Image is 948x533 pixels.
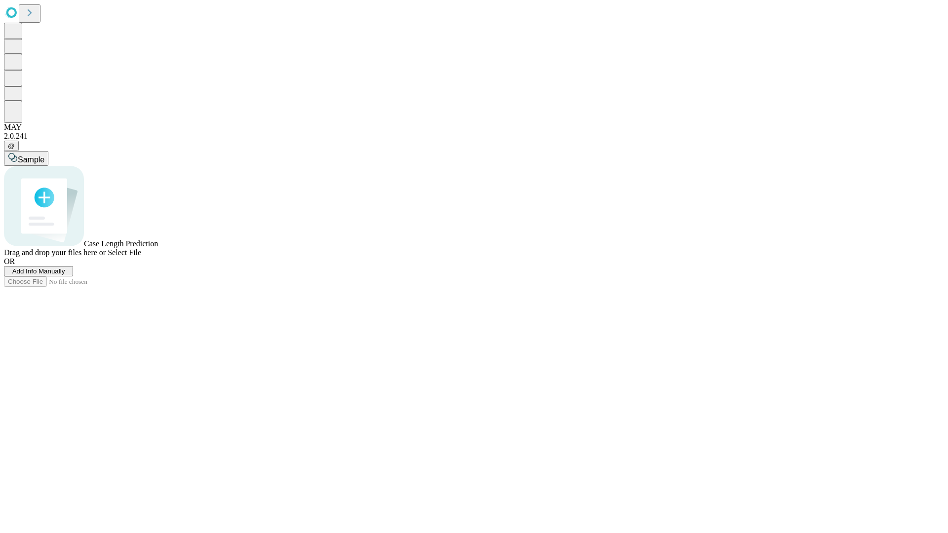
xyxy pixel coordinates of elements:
span: Sample [18,155,44,164]
span: Select File [108,248,141,257]
span: OR [4,257,15,266]
button: Sample [4,151,48,166]
span: Add Info Manually [12,267,65,275]
button: Add Info Manually [4,266,73,276]
button: @ [4,141,19,151]
div: 2.0.241 [4,132,944,141]
span: @ [8,142,15,150]
span: Drag and drop your files here or [4,248,106,257]
span: Case Length Prediction [84,239,158,248]
div: MAY [4,123,944,132]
